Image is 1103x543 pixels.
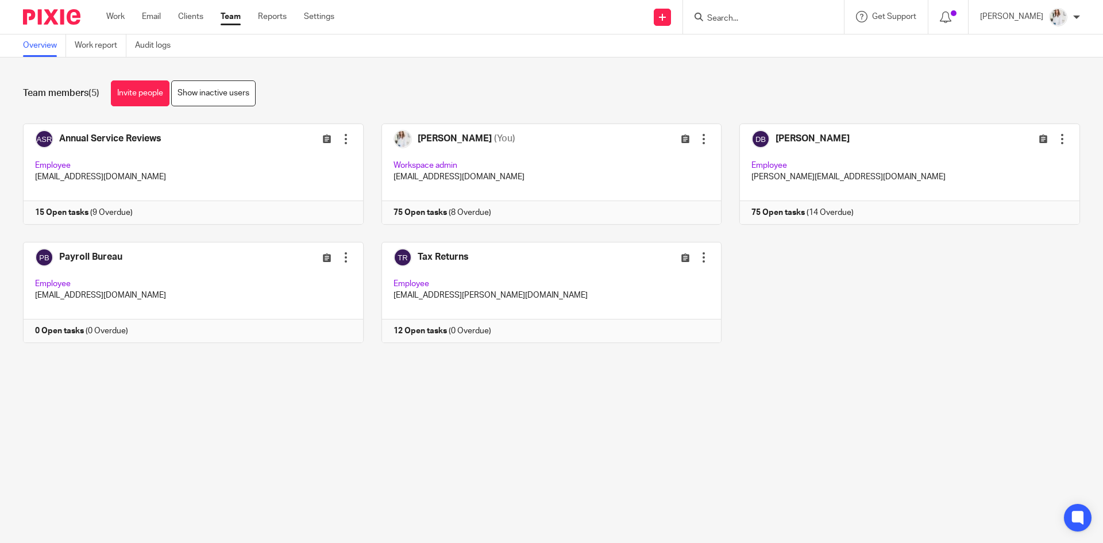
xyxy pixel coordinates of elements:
a: Invite people [111,80,169,106]
a: Email [142,11,161,22]
a: Overview [23,34,66,57]
img: Daisy.JPG [1049,8,1067,26]
h1: Team members [23,87,99,99]
img: Pixie [23,9,80,25]
span: Get Support [872,13,916,21]
a: Reports [258,11,287,22]
a: Clients [178,11,203,22]
a: Settings [304,11,334,22]
span: (5) [88,88,99,98]
a: Audit logs [135,34,179,57]
a: Work report [75,34,126,57]
a: Team [221,11,241,22]
input: Search [706,14,809,24]
a: Work [106,11,125,22]
a: Show inactive users [171,80,256,106]
p: [PERSON_NAME] [980,11,1043,22]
